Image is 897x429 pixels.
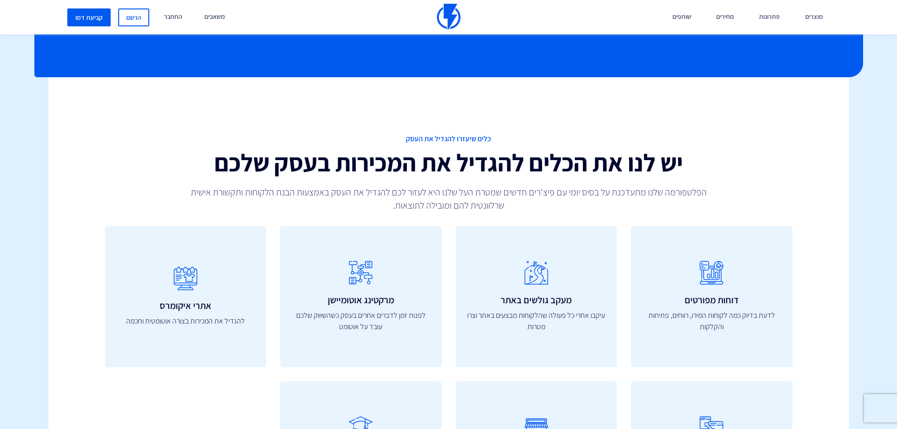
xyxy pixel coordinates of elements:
p: עיקבו אחרי כל פעולה שהלקוחות מבצעים באתר וצרו מטרות [465,310,608,332]
h3: אתרי איקומרס [114,300,257,311]
a: אתרי איקומרס להגדיל את המכירות בצורה אוטומטית וחכמה [105,226,267,367]
h3: דוחות מפורטים [640,295,783,305]
a: הרשם [118,8,149,26]
a: קביעת דמו [67,8,111,26]
h3: מעקב גולשים באתר [465,295,608,305]
a: מרקטינג אוטומיישן לפנות זמן לדברים אחרים בעסק כשהשיווק שלכם עובד על אוטומט [280,226,442,367]
h2: יש לנו את הכלים להגדיל את המכירות בעסק שלכם [105,149,792,176]
p: לדעת בדיוק כמה לקוחות המירו, רווחים, פתיחות והקלקות [640,310,783,332]
p: הפלטפורמה שלנו מתעדכנת על בסיס יומי עם פיצ'רים חדשים שמטרת העל שלנו היא לעזור לכם להגדיל את העסק ... [174,186,724,212]
span: כלים שיעזרו להגדיל את העסק [105,134,792,145]
p: להגדיל את המכירות בצורה אוטומטית וחכמה [114,316,257,327]
p: לפנות זמן לדברים אחרים בעסק כשהשיווק שלכם עובד על אוטומט [290,310,432,332]
h3: מרקטינג אוטומיישן [290,295,432,305]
